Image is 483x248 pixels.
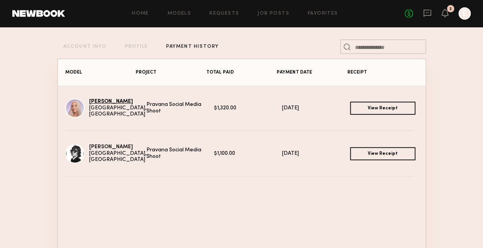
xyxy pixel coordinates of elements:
[65,99,85,118] img: Sofia M.
[146,102,214,115] div: Pravana Social Media Shoot
[65,144,85,163] img: Zack B.
[449,7,452,11] div: 2
[132,11,149,16] a: Home
[168,11,191,16] a: Models
[277,70,347,75] div: PAYMENT DATE
[65,70,136,75] div: MODEL
[350,147,415,160] a: View Receipt
[89,144,133,149] a: [PERSON_NAME]
[214,151,282,157] div: $1,100.00
[89,105,146,118] div: [GEOGRAPHIC_DATA], [GEOGRAPHIC_DATA]
[350,102,415,115] a: View Receipt
[89,99,133,104] a: [PERSON_NAME]
[347,70,418,75] div: RECEIPT
[89,151,146,164] div: [GEOGRAPHIC_DATA], [GEOGRAPHIC_DATA]
[146,147,214,160] div: Pravana Social Media Shoot
[166,44,219,49] div: PAYMENT HISTORY
[206,70,277,75] div: TOTAL PAID
[282,105,350,112] div: [DATE]
[257,11,289,16] a: Job Posts
[458,7,471,20] a: E
[308,11,338,16] a: Favorites
[63,44,106,49] div: ACCOUNT INFO
[214,105,282,112] div: $1,320.00
[209,11,239,16] a: Requests
[125,44,148,49] div: PROFILE
[282,151,350,157] div: [DATE]
[136,70,206,75] div: PROJECT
